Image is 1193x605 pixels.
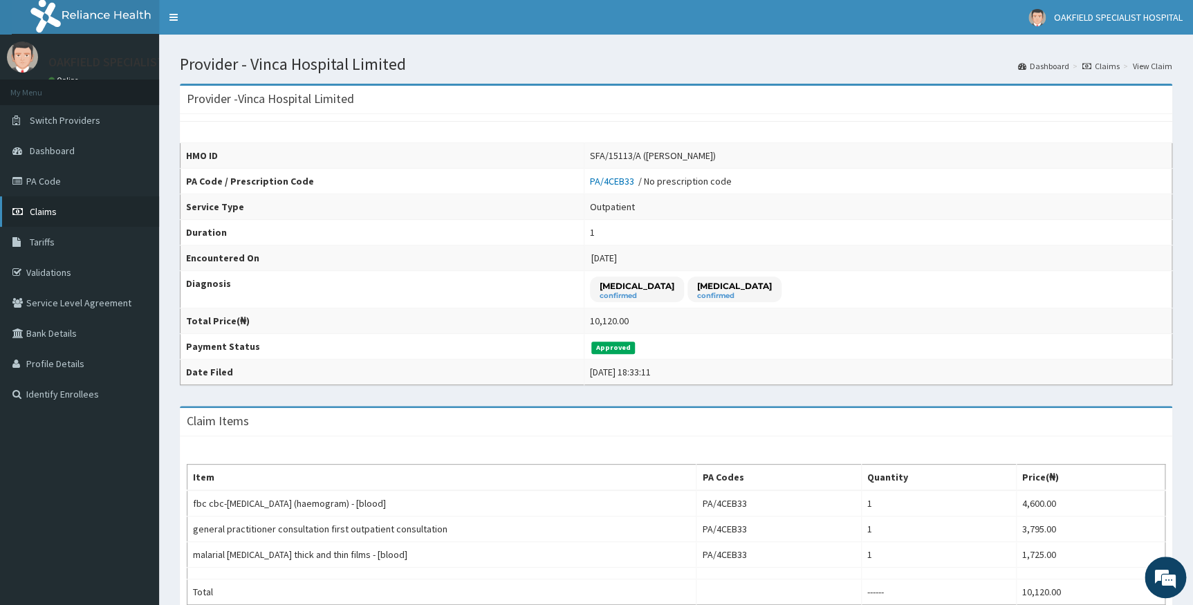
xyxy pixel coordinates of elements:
[696,542,862,568] td: PA/4CEB33
[1082,60,1120,72] a: Claims
[30,145,75,157] span: Dashboard
[1016,579,1165,605] td: 10,120.00
[591,252,617,264] span: [DATE]
[30,114,100,127] span: Switch Providers
[1018,60,1069,72] a: Dashboard
[30,205,57,218] span: Claims
[30,236,55,248] span: Tariffs
[590,174,732,188] div: / No prescription code
[187,490,696,516] td: fbc cbc-[MEDICAL_DATA] (haemogram) - [blood]
[227,7,260,40] div: Minimize live chat window
[697,280,772,292] p: [MEDICAL_DATA]
[181,360,584,385] th: Date Filed
[862,465,1017,491] th: Quantity
[187,579,696,605] td: Total
[7,41,38,73] img: User Image
[48,56,221,68] p: OAKFIELD SPECIALIST HOSPITAL
[187,415,249,427] h3: Claim Items
[1016,542,1165,568] td: 1,725.00
[1016,465,1165,491] th: Price(₦)
[590,314,629,328] div: 10,120.00
[181,194,584,220] th: Service Type
[80,174,191,314] span: We're online!
[181,308,584,334] th: Total Price(₦)
[696,516,862,542] td: PA/4CEB33
[187,93,354,105] h3: Provider - Vinca Hospital Limited
[181,271,584,308] th: Diagnosis
[187,516,696,542] td: general practitioner consultation first outpatient consultation
[862,516,1017,542] td: 1
[696,490,862,516] td: PA/4CEB33
[181,245,584,271] th: Encountered On
[590,200,635,214] div: Outpatient
[600,292,674,299] small: confirmed
[48,75,82,85] a: Online
[181,169,584,194] th: PA Code / Prescription Code
[26,69,56,104] img: d_794563401_company_1708531726252_794563401
[181,334,584,360] th: Payment Status
[591,342,635,354] span: Approved
[7,378,263,426] textarea: Type your message and hit 'Enter'
[590,175,638,187] a: PA/4CEB33
[862,542,1017,568] td: 1
[600,280,674,292] p: [MEDICAL_DATA]
[72,77,232,95] div: Chat with us now
[590,225,595,239] div: 1
[1133,60,1172,72] a: View Claim
[1028,9,1046,26] img: User Image
[862,490,1017,516] td: 1
[590,365,651,379] div: [DATE] 18:33:11
[697,292,772,299] small: confirmed
[1016,516,1165,542] td: 3,795.00
[862,579,1017,605] td: ------
[181,220,584,245] th: Duration
[590,149,716,162] div: SFA/15113/A ([PERSON_NAME])
[696,465,862,491] th: PA Codes
[187,542,696,568] td: malarial [MEDICAL_DATA] thick and thin films - [blood]
[1054,11,1183,24] span: OAKFIELD SPECIALIST HOSPITAL
[180,55,1172,73] h1: Provider - Vinca Hospital Limited
[187,465,696,491] th: Item
[1016,490,1165,516] td: 4,600.00
[181,143,584,169] th: HMO ID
